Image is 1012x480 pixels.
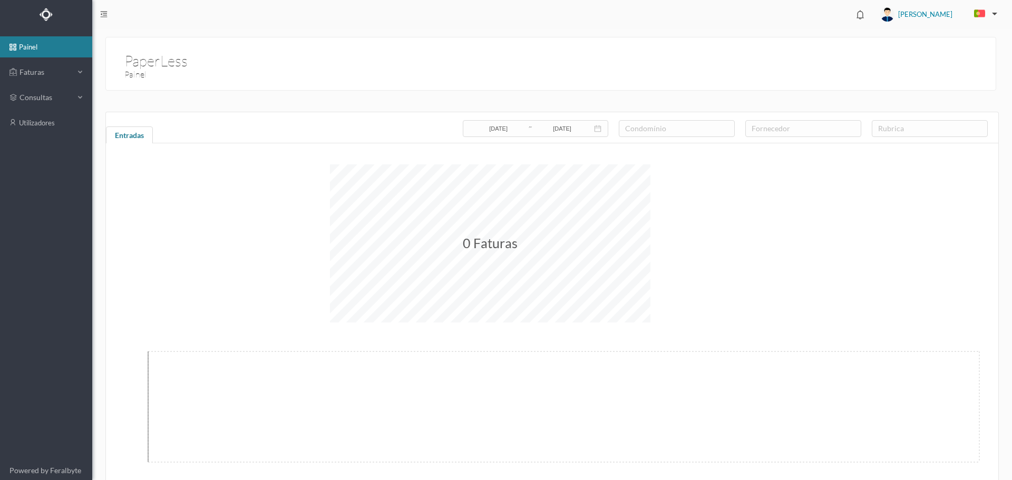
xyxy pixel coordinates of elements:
[106,126,153,148] div: Entradas
[124,50,188,54] h1: PaperLess
[752,123,850,134] div: fornecedor
[878,123,977,134] div: rubrica
[17,67,75,77] span: Faturas
[625,123,724,134] div: condomínio
[853,8,867,22] i: icon: bell
[880,7,894,22] img: user_titan3.af2715ee.jpg
[124,68,556,81] h3: Painel
[533,123,591,134] input: Data final
[20,92,72,103] span: consultas
[469,123,528,134] input: Data inicial
[100,11,108,18] i: icon: menu-fold
[40,8,53,21] img: Logo
[966,6,1001,23] button: PT
[594,125,601,132] i: icon: calendar
[463,235,518,251] span: 0 Faturas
